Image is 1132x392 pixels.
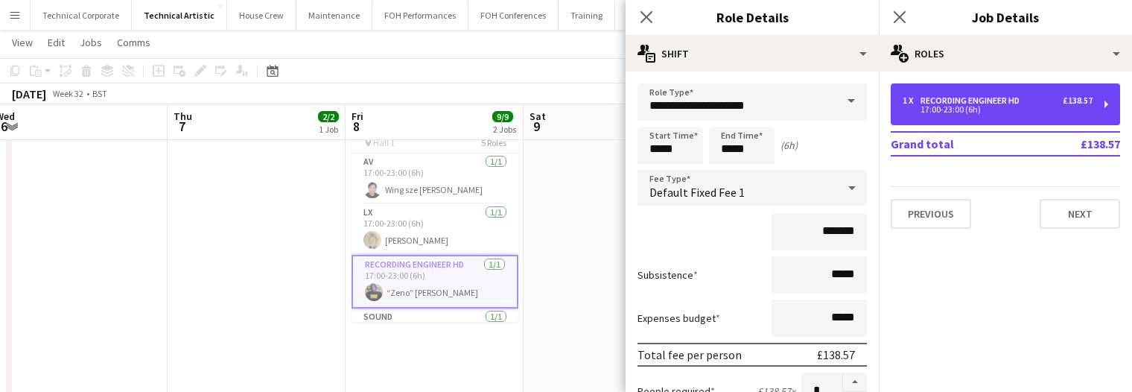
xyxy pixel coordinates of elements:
div: 17:00-23:00 (6h) [903,106,1093,113]
button: FOH Conferences [468,1,559,30]
button: Box Office [615,1,678,30]
span: 8 [349,118,363,135]
span: Fri [352,110,363,123]
span: Default Fixed Fee 1 [649,185,745,200]
div: (6h) [780,139,798,152]
button: Maintenance [296,1,372,30]
div: Recording Engineer HD [920,95,1026,106]
a: Jobs [74,33,108,52]
span: Sat [530,110,546,123]
td: £138.57 [1031,132,1120,156]
span: 9/9 [492,111,513,122]
span: 7 [171,118,192,135]
span: Jobs [80,36,102,49]
a: Comms [111,33,156,52]
span: 5 Roles [481,137,506,148]
div: [DATE] [12,86,46,101]
h3: Role Details [626,7,879,27]
button: Previous [891,199,971,229]
button: Increase [843,373,867,392]
div: £138.57 [817,347,855,362]
app-card-role: AV1/117:00-23:00 (6h)Wing sze [PERSON_NAME] [352,154,518,204]
div: £138.57 [1063,95,1093,106]
div: Shift [626,36,879,72]
td: Grand total [891,132,1031,156]
label: Subsistence [637,268,698,282]
div: 2 Jobs [493,124,516,135]
span: Week 32 [49,88,86,99]
span: Edit [48,36,65,49]
a: Edit [42,33,71,52]
label: Expenses budget [637,312,720,325]
h3: Job Details [879,7,1132,27]
div: 1 Job [319,124,338,135]
app-job-card: 17:00-23:00 (6h)5/5Podcast: Pilot TV Hall 15 RolesAV1/117:00-23:00 (6h)Wing sze [PERSON_NAME]LX1/... [352,101,518,322]
app-card-role: Recording Engineer HD1/117:00-23:00 (6h)“Zeno” [PERSON_NAME] [352,255,518,309]
a: View [6,33,39,52]
button: Technical Corporate [31,1,132,30]
div: Total fee per person [637,347,742,362]
div: BST [92,88,107,99]
div: Roles [879,36,1132,72]
app-card-role: Sound1/1 [352,309,518,359]
button: Next [1040,199,1120,229]
div: 1 x [903,95,920,106]
span: Thu [174,110,192,123]
span: Hall 1 [373,137,395,148]
button: FOH Performances [372,1,468,30]
button: Training [559,1,615,30]
button: Technical Artistic [132,1,227,30]
span: 9 [527,118,546,135]
span: Comms [117,36,150,49]
button: House Crew [227,1,296,30]
span: View [12,36,33,49]
app-card-role: LX1/117:00-23:00 (6h)[PERSON_NAME] [352,204,518,255]
span: 2/2 [318,111,339,122]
